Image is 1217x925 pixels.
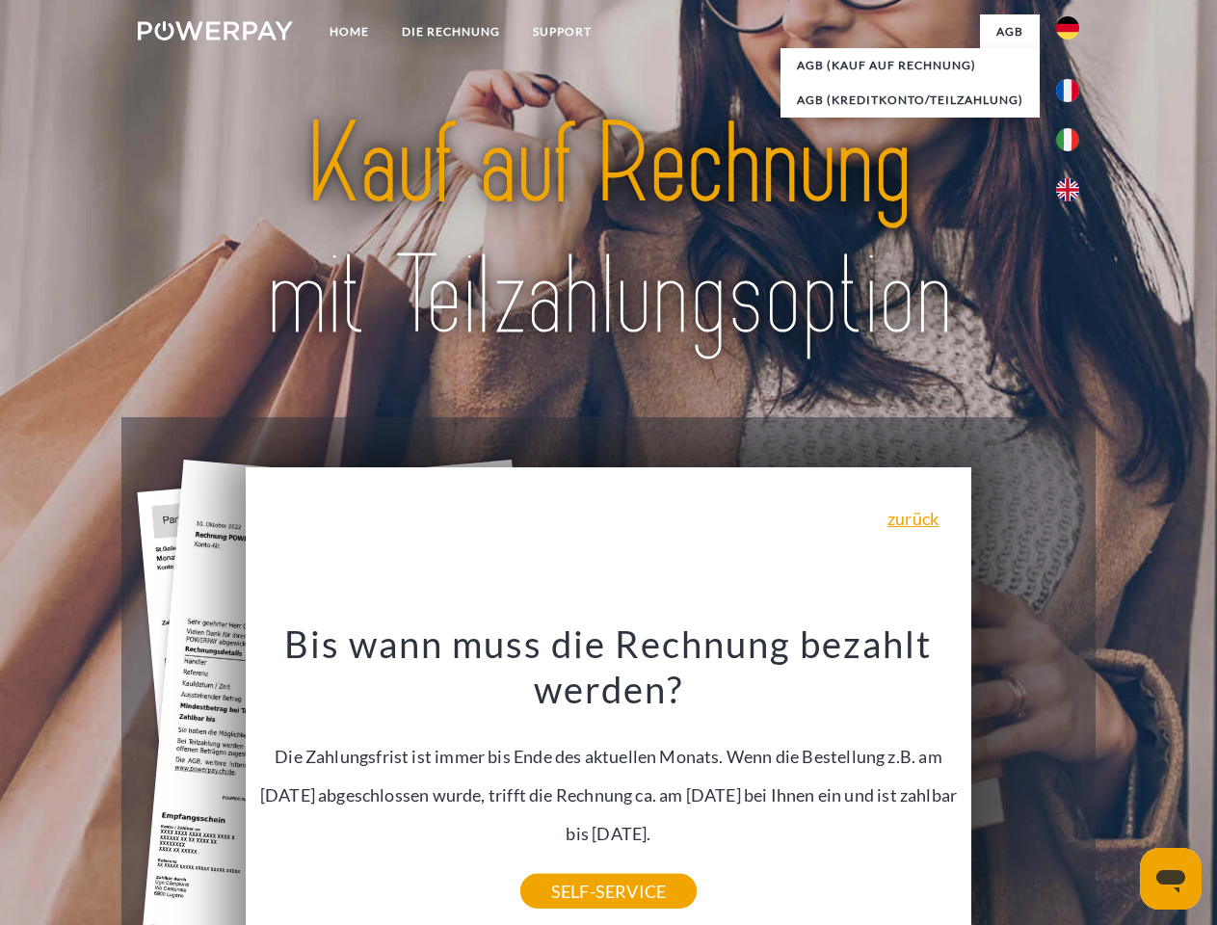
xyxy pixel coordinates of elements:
[1056,128,1079,151] img: it
[1056,178,1079,201] img: en
[520,874,697,909] a: SELF-SERVICE
[313,14,385,49] a: Home
[184,92,1033,369] img: title-powerpay_de.svg
[1140,848,1202,910] iframe: Schaltfläche zum Öffnen des Messaging-Fensters
[1056,16,1079,40] img: de
[1056,79,1079,102] img: fr
[138,21,293,40] img: logo-powerpay-white.svg
[980,14,1040,49] a: agb
[887,510,939,527] a: zurück
[780,48,1040,83] a: AGB (Kauf auf Rechnung)
[257,621,961,713] h3: Bis wann muss die Rechnung bezahlt werden?
[385,14,516,49] a: DIE RECHNUNG
[516,14,608,49] a: SUPPORT
[780,83,1040,118] a: AGB (Kreditkonto/Teilzahlung)
[257,621,961,891] div: Die Zahlungsfrist ist immer bis Ende des aktuellen Monats. Wenn die Bestellung z.B. am [DATE] abg...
